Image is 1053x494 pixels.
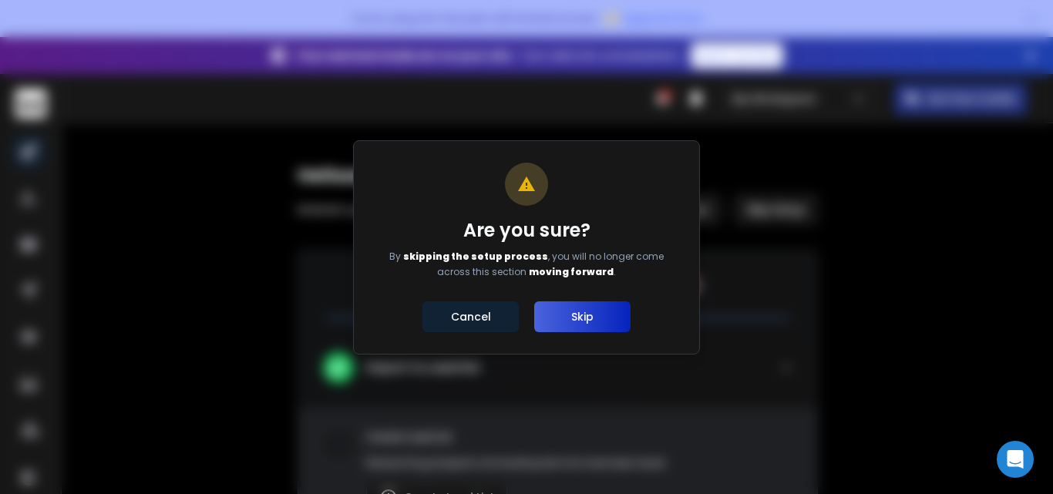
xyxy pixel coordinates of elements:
button: Cancel [422,301,519,332]
h1: Are you sure? [375,218,678,243]
span: skipping the setup process [403,250,548,263]
button: Skip [534,301,631,332]
div: Open Intercom Messenger [997,441,1034,478]
span: moving forward [529,265,614,278]
p: By , you will no longer come across this section . [375,249,678,280]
